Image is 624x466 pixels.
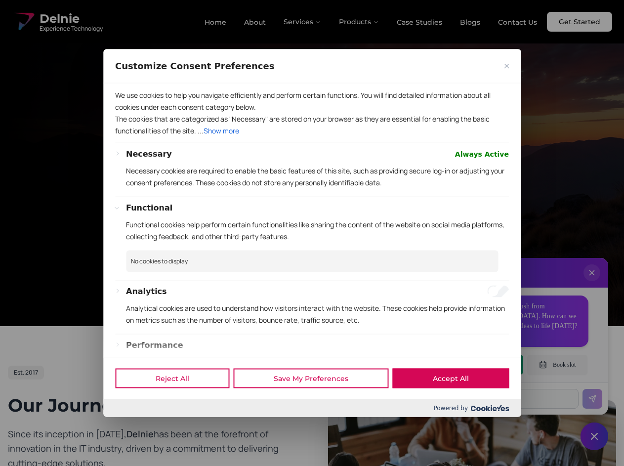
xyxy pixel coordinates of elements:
[115,369,229,388] button: Reject All
[126,165,509,188] p: Necessary cookies are required to enable the basic features of this site, such as providing secur...
[103,399,521,417] div: Powered by
[126,285,167,297] button: Analytics
[126,148,172,160] button: Necessary
[504,63,509,68] img: Close
[487,285,509,297] input: Enable Analytics
[115,60,274,72] span: Customize Consent Preferences
[233,369,388,388] button: Save My Preferences
[204,125,239,136] button: Show more
[455,148,509,160] span: Always Active
[392,369,509,388] button: Accept All
[115,89,509,113] p: We use cookies to help you navigate efficiently and perform certain functions. You will find deta...
[126,302,509,326] p: Analytical cookies are used to understand how visitors interact with the website. These cookies h...
[126,218,509,242] p: Functional cookies help perform certain functionalities like sharing the content of the website o...
[126,202,172,213] button: Functional
[126,250,498,272] p: No cookies to display.
[115,113,509,136] p: The cookies that are categorized as "Necessary" are stored on your browser as they are essential ...
[470,405,509,411] img: Cookieyes logo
